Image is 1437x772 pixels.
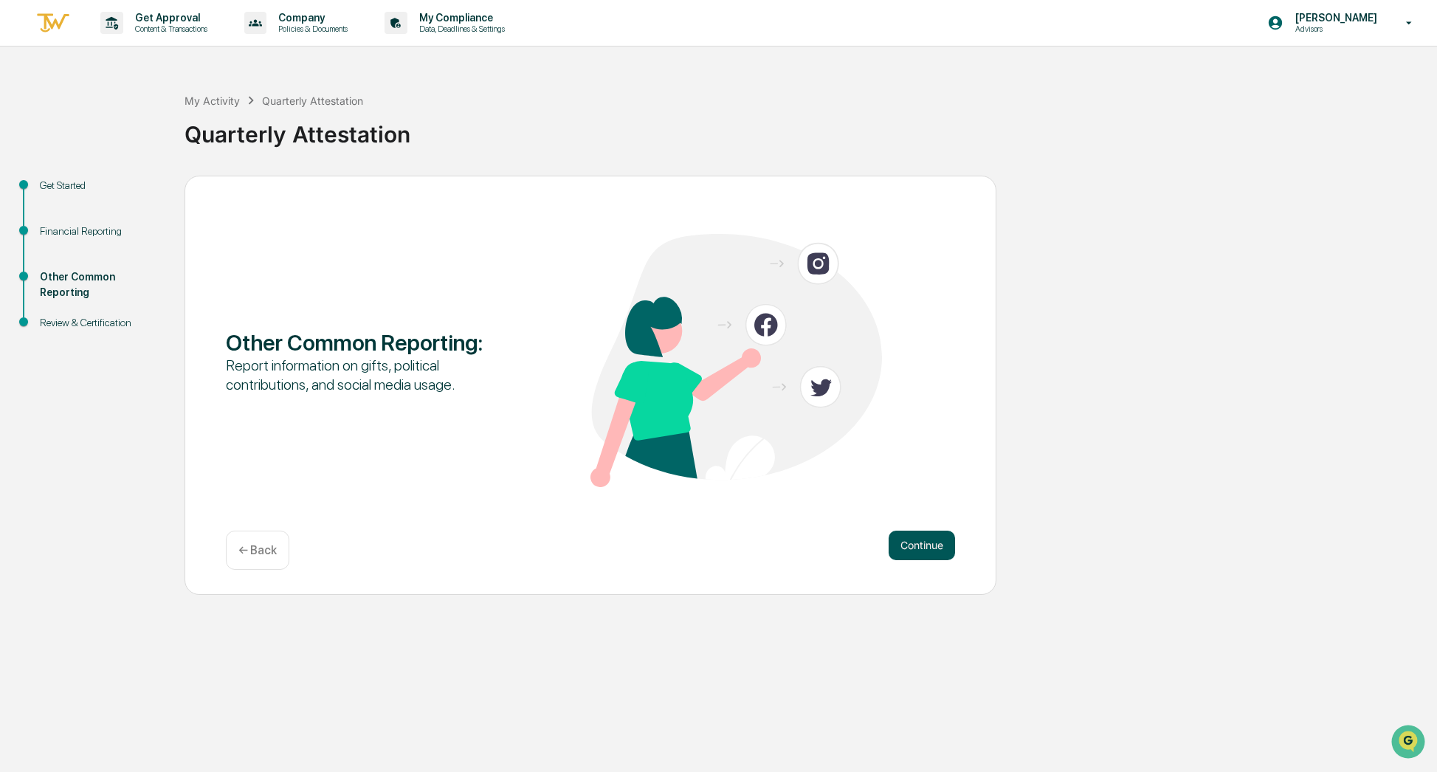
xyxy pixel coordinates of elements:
[407,12,512,24] p: My Compliance
[30,186,95,201] span: Preclearance
[123,24,215,34] p: Content & Transactions
[35,11,71,35] img: logo
[1283,12,1385,24] p: [PERSON_NAME]
[104,249,179,261] a: Powered byPylon
[266,24,355,34] p: Policies & Documents
[262,94,363,107] div: Quarterly Attestation
[147,250,179,261] span: Pylon
[15,187,27,199] div: 🖐️
[122,186,183,201] span: Attestations
[185,109,1430,148] div: Quarterly Attestation
[185,94,240,107] div: My Activity
[407,24,512,34] p: Data, Deadlines & Settings
[226,329,517,356] div: Other Common Reporting :
[9,208,99,235] a: 🔎Data Lookup
[40,224,161,239] div: Financial Reporting
[40,269,161,300] div: Other Common Reporting
[15,113,41,139] img: 1746055101610-c473b297-6a78-478c-a979-82029cc54cd1
[123,12,215,24] p: Get Approval
[590,234,882,487] img: Other Common Reporting
[40,315,161,331] div: Review & Certification
[30,214,93,229] span: Data Lookup
[1390,723,1430,763] iframe: Open customer support
[107,187,119,199] div: 🗄️
[238,543,277,557] p: ← Back
[50,113,242,128] div: Start new chat
[15,216,27,227] div: 🔎
[101,180,189,207] a: 🗄️Attestations
[15,31,269,55] p: How can we help?
[226,356,517,394] div: Report information on gifts, political contributions, and social media usage.
[266,12,355,24] p: Company
[40,178,161,193] div: Get Started
[9,180,101,207] a: 🖐️Preclearance
[889,531,955,560] button: Continue
[251,117,269,135] button: Start new chat
[1283,24,1385,34] p: Advisors
[50,128,187,139] div: We're available if you need us!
